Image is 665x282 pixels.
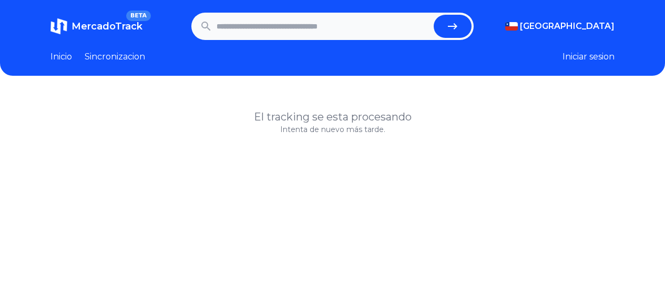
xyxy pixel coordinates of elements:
a: Sincronizacion [85,51,145,63]
button: Iniciar sesion [562,51,615,63]
a: Inicio [50,51,72,63]
button: [GEOGRAPHIC_DATA] [505,20,615,33]
a: MercadoTrackBETA [50,18,142,35]
span: [GEOGRAPHIC_DATA] [520,20,615,33]
span: MercadoTrack [71,21,142,32]
p: Intenta de nuevo más tarde. [50,124,615,135]
h1: El tracking se esta procesando [50,109,615,124]
span: BETA [126,11,151,21]
img: MercadoTrack [50,18,67,35]
img: Chile [505,22,518,31]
